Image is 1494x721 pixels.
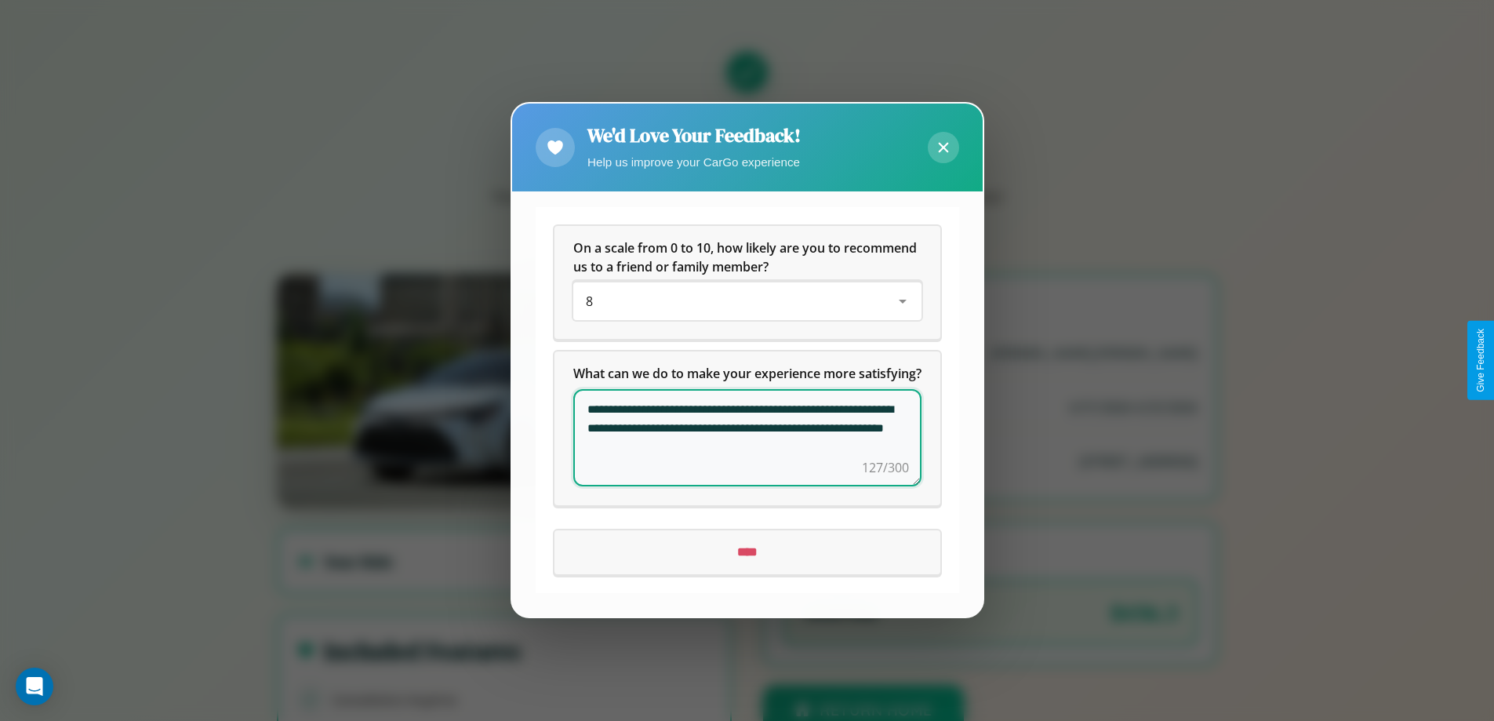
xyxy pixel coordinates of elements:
[586,293,593,311] span: 8
[573,366,921,383] span: What can we do to make your experience more satisfying?
[573,239,921,277] h5: On a scale from 0 to 10, how likely are you to recommend us to a friend or family member?
[1475,329,1486,392] div: Give Feedback
[573,240,920,276] span: On a scale from 0 to 10, how likely are you to recommend us to a friend or family member?
[573,283,921,321] div: On a scale from 0 to 10, how likely are you to recommend us to a friend or family member?
[587,122,801,148] h2: We'd Love Your Feedback!
[16,668,53,705] div: Open Intercom Messenger
[587,151,801,173] p: Help us improve your CarGo experience
[862,459,909,478] div: 127/300
[554,227,940,340] div: On a scale from 0 to 10, how likely are you to recommend us to a friend or family member?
